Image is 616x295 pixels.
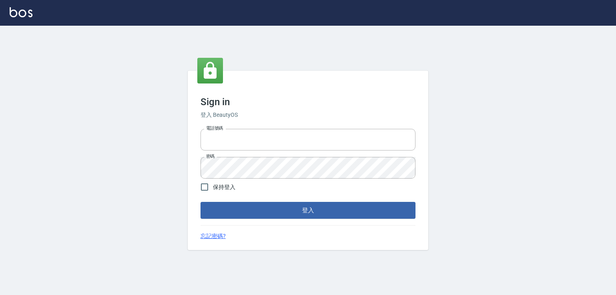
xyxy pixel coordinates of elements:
button: 登入 [201,202,415,219]
label: 密碼 [206,153,215,159]
img: Logo [10,7,32,17]
h3: Sign in [201,96,415,108]
label: 電話號碼 [206,125,223,131]
a: 忘記密碼? [201,232,226,240]
span: 保持登入 [213,183,235,191]
h6: 登入 BeautyOS [201,111,415,119]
